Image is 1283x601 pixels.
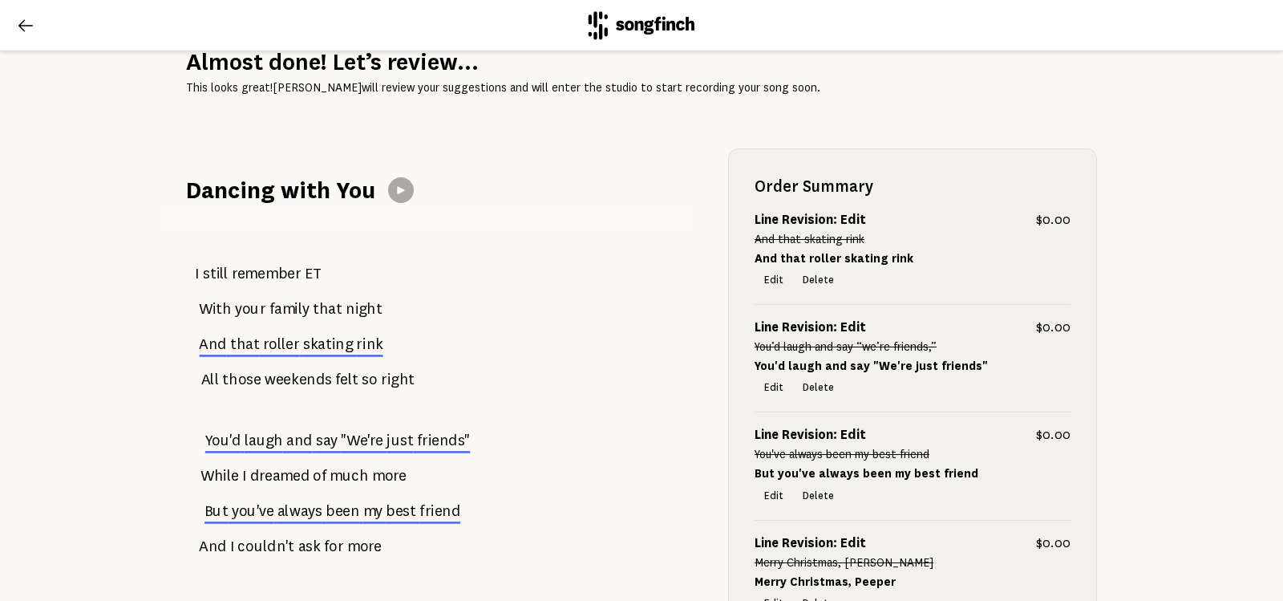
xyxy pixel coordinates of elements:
span: I [230,533,234,561]
span: for [324,533,344,561]
span: roller [263,336,300,353]
span: rink [356,336,382,353]
span: I [195,260,199,288]
span: laugh [245,432,283,449]
span: say [316,432,338,449]
strong: Line Revision: Edit [755,213,866,227]
h2: Almost done! Let’s review... [186,46,1097,78]
button: Delete [793,485,844,507]
span: ET [305,260,322,288]
span: much [330,462,368,490]
span: ask [298,533,321,561]
span: more [372,462,407,490]
span: that [313,295,342,323]
span: my [363,503,383,520]
strong: Line Revision: Edit [755,428,866,442]
span: those [222,366,261,394]
span: skating [303,336,353,353]
span: You'd [205,432,241,449]
button: Delete [793,376,844,399]
span: "We're [341,432,383,449]
span: of [313,462,326,490]
s: Merry Christmas, [PERSON_NAME] [755,556,933,569]
span: that [230,336,260,353]
span: family [269,295,310,323]
span: remember [232,260,302,288]
span: and [286,432,312,449]
strong: Line Revision: Edit [755,536,866,550]
span: always [277,503,322,520]
button: Edit [755,376,793,399]
h2: Order Summary [755,175,1071,197]
span: And [199,533,226,561]
button: Delete [793,269,844,291]
span: $0.00 [1036,210,1071,229]
span: All [201,366,219,394]
span: so [362,366,377,394]
span: felt [335,366,358,394]
span: your [235,295,266,323]
strong: You'd laugh and say "We're just friends" [755,359,988,372]
span: couldn't [237,533,294,561]
span: night [346,295,382,323]
span: right [381,366,415,394]
strong: Merry Christmas, Peeper [755,575,896,588]
span: $0.00 [1036,425,1071,445]
strong: Line Revision: Edit [755,320,866,335]
strong: And that roller skating rink [755,252,913,265]
span: you've [232,503,274,520]
h1: Dancing with You [186,174,375,206]
span: friends" [417,432,471,449]
s: You’d laugh and say “we’re friends,” [755,340,937,353]
span: $0.00 [1036,534,1071,553]
span: more [347,533,382,561]
span: just [387,432,413,449]
p: This looks great! [PERSON_NAME] will review your suggestions and will enter the studio to start r... [186,78,1097,97]
span: $0.00 [1036,318,1071,337]
span: While [200,462,238,490]
span: been [326,503,359,520]
span: I [242,462,246,490]
span: still [203,260,229,288]
strong: But you've always been my best friend [755,467,978,480]
span: But [204,503,229,520]
s: And that skating rink [755,233,864,246]
button: Edit [755,485,793,507]
span: best [386,503,416,520]
span: dreamed [250,462,310,490]
button: Edit [755,269,793,291]
s: You've always been my best friend [755,448,929,461]
span: weekends [265,366,332,394]
span: friend [419,503,460,520]
span: And [199,336,226,353]
span: With [199,295,231,323]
